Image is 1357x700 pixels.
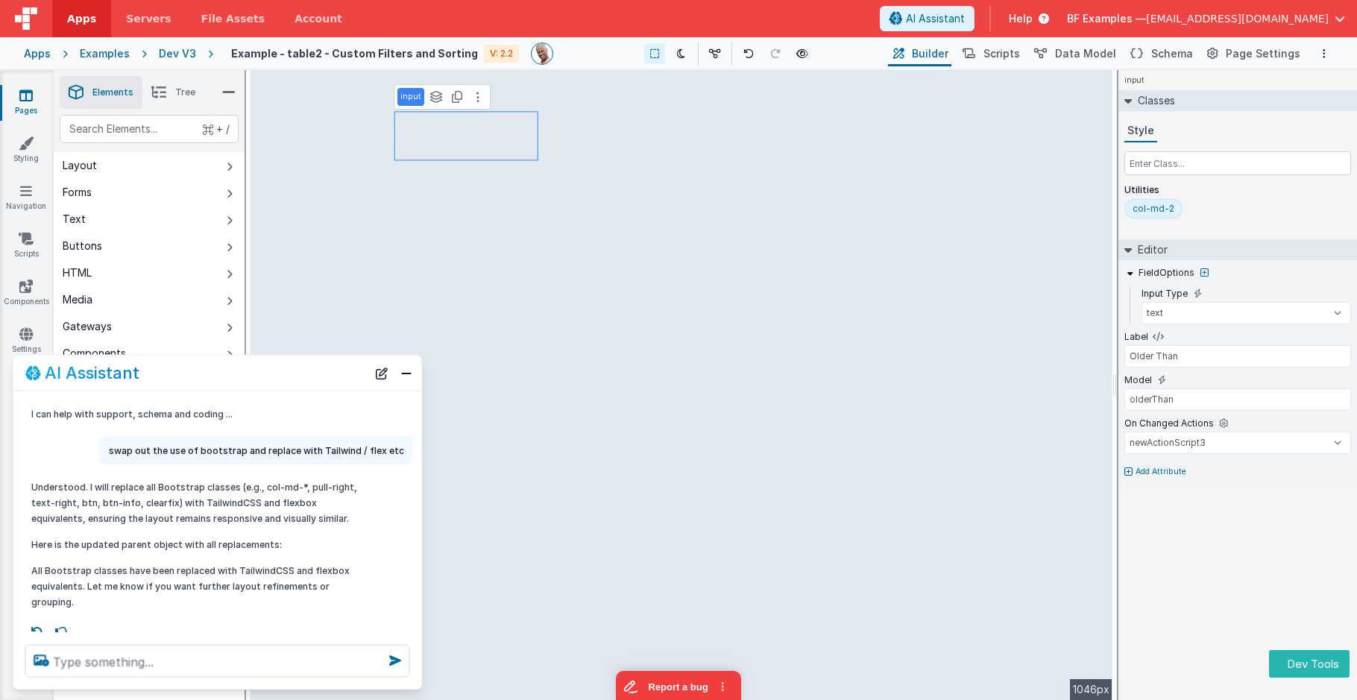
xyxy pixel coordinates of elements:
[231,48,478,59] h4: Example - table2 - Custom Filters and Sorting
[400,91,421,103] p: input
[1067,11,1146,26] span: BF Examples —
[31,406,365,422] p: I can help with support, schema and coding ...
[54,233,245,259] button: Buttons
[31,563,365,610] p: All Bootstrap classes have been replaced with TailwindCSS and flexbox equivalents. Let me know if...
[203,115,230,143] span: + /
[1124,151,1351,175] input: Enter Class...
[1132,90,1175,111] h2: Classes
[1070,679,1112,700] div: 1046px
[175,86,195,98] span: Tree
[54,313,245,340] button: Gateways
[1124,374,1152,386] label: Model
[109,443,404,458] p: swap out the use of bootstrap and replace with Tailwind / flex etc
[1124,184,1351,196] p: Utilities
[1315,45,1333,63] button: Options
[1142,288,1188,300] label: Input Type
[1055,46,1116,61] span: Data Model
[1067,11,1345,26] button: BF Examples — [EMAIL_ADDRESS][DOMAIN_NAME]
[63,212,86,227] div: Text
[63,158,97,173] div: Layout
[54,179,245,206] button: Forms
[92,86,133,98] span: Elements
[1136,466,1186,478] p: Add Attribute
[1124,417,1214,429] label: On Changed Actions
[24,46,51,61] div: Apps
[1009,11,1033,26] span: Help
[906,11,965,26] span: AI Assistant
[201,11,265,26] span: File Assets
[31,479,365,526] p: Understood. I will replace all Bootstrap classes (e.g., col-md-*, pull-right, text-right, btn, bt...
[63,346,126,361] div: Components
[1269,650,1350,678] button: Dev Tools
[54,259,245,286] button: HTML
[63,292,92,307] div: Media
[45,364,139,382] h2: AI Assistant
[126,11,171,26] span: Servers
[63,265,92,280] div: HTML
[31,537,365,552] p: Here is the updated parent object with all replacements:
[251,70,1112,700] div: -->
[1124,120,1157,142] button: Style
[957,41,1023,66] button: Scripts
[1139,267,1194,279] label: FieldOptions
[1151,46,1193,61] span: Schema
[63,239,102,253] div: Buttons
[888,41,951,66] button: Builder
[54,152,245,179] button: Layout
[1124,331,1148,343] label: Label
[1202,41,1303,66] button: Page Settings
[159,46,196,61] div: Dev V3
[1226,46,1300,61] span: Page Settings
[60,115,239,143] input: Search Elements...
[63,319,112,334] div: Gateways
[1029,41,1119,66] button: Data Model
[880,6,975,31] button: AI Assistant
[983,46,1020,61] span: Scripts
[54,340,245,367] button: Components
[371,362,392,383] button: New Chat
[1146,11,1329,26] span: [EMAIL_ADDRESS][DOMAIN_NAME]
[54,206,245,233] button: Text
[532,43,552,64] img: 11ac31fe5dc3d0eff3fbbbf7b26fa6e1
[1125,41,1196,66] button: Schema
[1133,203,1174,215] div: col-md-2
[397,362,416,383] button: Close
[54,286,245,313] button: Media
[63,185,92,200] div: Forms
[67,11,96,26] span: Apps
[80,46,130,61] div: Examples
[484,45,519,63] div: V: 2.2
[1124,466,1351,478] button: Add Attribute
[1132,239,1168,260] h2: Editor
[1118,70,1150,90] h4: input
[912,46,948,61] span: Builder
